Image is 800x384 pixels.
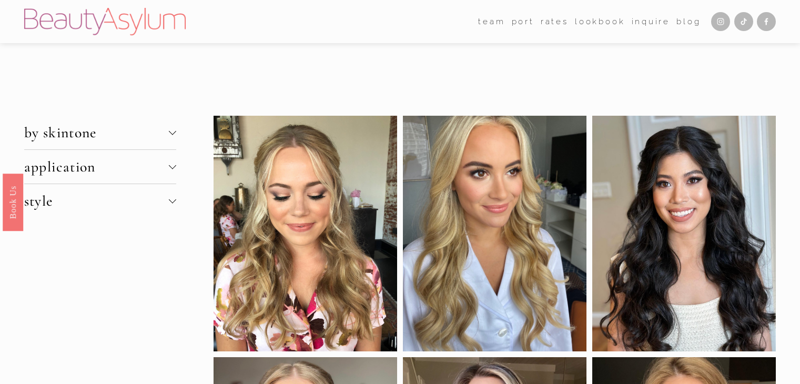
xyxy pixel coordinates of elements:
a: Inquire [632,14,671,29]
img: Beauty Asylum | Bridal Hair &amp; Makeup Charlotte &amp; Atlanta [24,8,186,35]
a: Book Us [3,174,23,231]
button: application [24,150,176,184]
a: TikTok [734,12,753,31]
a: Instagram [711,12,730,31]
a: port [512,14,534,29]
a: Rates [541,14,569,29]
span: application [24,158,169,176]
a: folder dropdown [478,14,505,29]
a: Blog [676,14,701,29]
span: team [478,15,505,29]
button: style [24,184,176,218]
span: style [24,192,169,210]
span: by skintone [24,124,169,142]
button: by skintone [24,116,176,149]
a: Facebook [757,12,776,31]
a: Lookbook [575,14,625,29]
